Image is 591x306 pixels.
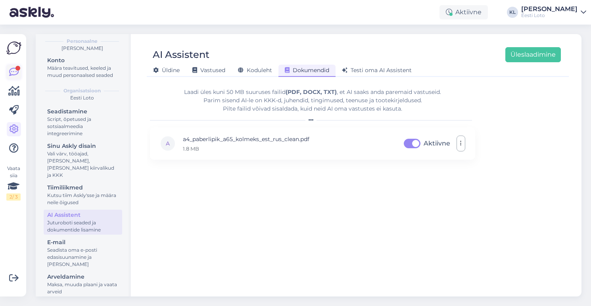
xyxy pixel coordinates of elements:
div: KL [507,7,518,18]
p: 1.8 MB [183,145,309,152]
span: Üldine [153,67,180,74]
div: Kutsu tiim Askly'sse ja määra neile õigused [47,192,119,206]
div: Juturoboti seaded ja dokumentide lisamine [47,219,119,233]
b: Personaalne [67,38,98,45]
span: Dokumendid [285,67,329,74]
div: Laadi üles kuni 50 MB suuruses failid , et AI saaks anda paremaid vastuseid. Parim sisend AI-le o... [150,88,475,113]
div: Arveldamine [47,273,119,281]
b: Organisatsioon [63,87,101,94]
div: AI Assistent [47,211,119,219]
div: AI Assistent [153,47,209,62]
div: Seadista oma e-posti edasisuunamine ja [PERSON_NAME] [47,247,119,268]
div: Script, õpetused ja sotsiaalmeedia integreerimine [47,116,119,137]
div: E-mail [47,238,119,247]
a: E-mailSeadista oma e-posti edasisuunamine ja [PERSON_NAME] [44,237,122,269]
div: Vali värv, tööajad, [PERSON_NAME], [PERSON_NAME] kiirvalikud ja KKK [47,150,119,179]
b: (PDF, DOCX, TXT) [286,88,337,96]
div: Maksa, muuda plaani ja vaata arveid [47,281,119,295]
div: [PERSON_NAME] [521,6,578,12]
span: Testi oma AI Assistent [342,67,412,74]
p: a4_paberlipik_a65_kolmeks_est_rus_clean.pdf [183,135,309,143]
label: Aktiivne [424,137,450,150]
div: Seadistamine [47,107,119,116]
div: [PERSON_NAME] [42,45,122,52]
div: Määra teavitused, keeled ja muud personaalsed seaded [47,65,119,79]
img: Askly Logo [6,40,21,55]
span: Vastused [192,67,225,74]
a: Sinu Askly disainVali värv, tööajad, [PERSON_NAME], [PERSON_NAME] kiirvalikud ja KKK [44,141,122,180]
a: [PERSON_NAME]Eesti Loto [521,6,586,19]
a: AI AssistentJuturoboti seaded ja dokumentide lisamine [44,210,122,235]
div: Aktiivne [439,5,488,19]
div: Konto [47,56,119,65]
button: Üleslaadimine [505,47,561,62]
div: Vaata siia [6,165,21,201]
div: Eesti Loto [42,94,122,101]
div: 2 / 3 [6,193,21,201]
a: KontoMäära teavitused, keeled ja muud personaalsed seaded [44,55,122,80]
a: SeadistamineScript, õpetused ja sotsiaalmeedia integreerimine [44,106,122,138]
div: A [160,136,176,151]
div: Eesti Loto [521,12,578,19]
a: TiimiliikmedKutsu tiim Askly'sse ja määra neile õigused [44,182,122,207]
div: Sinu Askly disain [47,142,119,150]
span: Koduleht [238,67,272,74]
a: ArveldamineMaksa, muuda plaani ja vaata arveid [44,272,122,296]
div: Tiimiliikmed [47,184,119,192]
